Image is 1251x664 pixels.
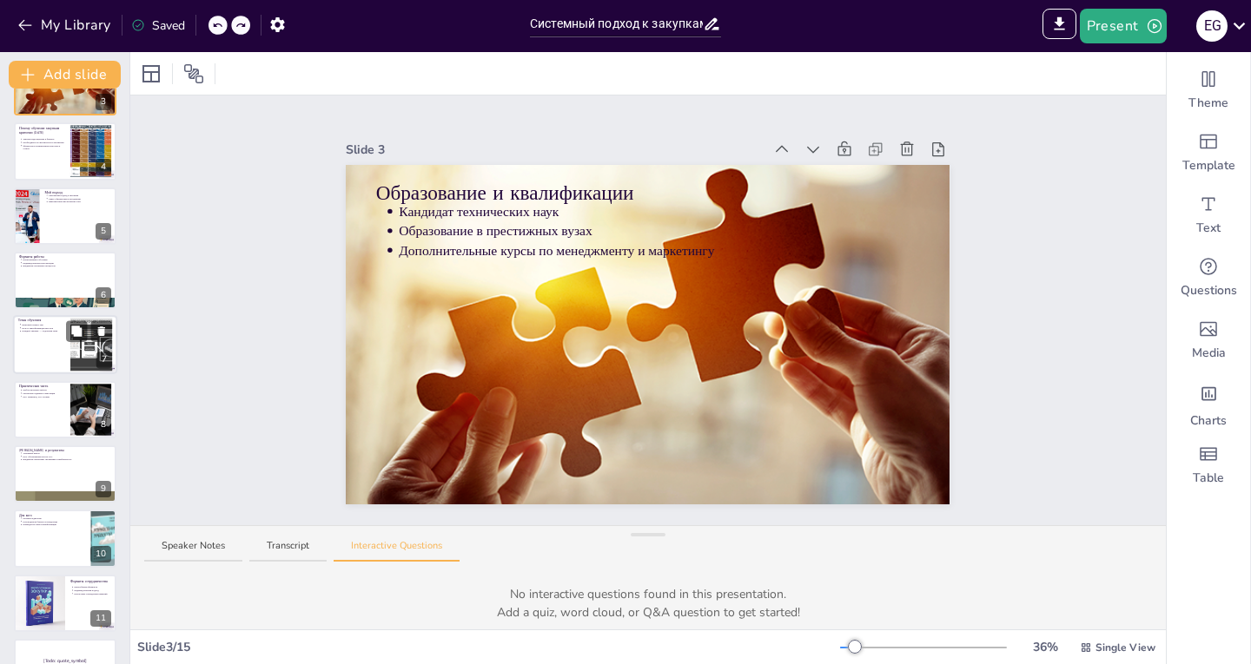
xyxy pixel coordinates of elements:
button: Transcript [249,539,327,562]
p: 80% практики, 20% теории [23,395,65,398]
div: Get real-time input from your audience [1167,247,1250,309]
div: 9 [96,481,111,497]
p: Форматы сотрудничества [70,579,111,584]
button: Interactive Questions [334,539,460,562]
span: Media [1192,345,1226,362]
div: 8 [14,381,116,438]
p: Роль и трансформация закупок [22,326,65,330]
button: Present [1080,9,1167,43]
p: Связь с финансами и продажами [49,197,111,201]
span: Theme [1188,95,1228,112]
p: [PERSON_NAME] и результаты [19,448,111,453]
div: 7 [13,316,117,375]
div: 5 [96,223,111,240]
div: Add text boxes [1167,184,1250,247]
p: Руководители бизнеса и владельцы [23,519,85,523]
div: 10 [90,546,111,562]
div: Add images, graphics, shapes or video [1167,309,1250,371]
p: Образование в престижных вузах [400,221,920,240]
div: 11 [14,575,116,632]
p: Каждый тренинг — отдельная тема [22,330,65,333]
div: 11 [90,610,111,627]
p: Внедрение аналитики увеличивает прибыльность [23,458,111,462]
p: Для кого [19,512,86,517]
div: Add ready made slides [1167,122,1250,184]
span: Position [183,63,204,84]
p: Команды на этапе трансформации [23,523,85,526]
p: Форматы работы [19,254,111,260]
span: Charts [1190,412,1227,430]
div: Add a table [1167,434,1250,496]
div: 36 % [1024,638,1066,656]
input: Insert title [530,11,703,36]
div: 9 [14,445,116,503]
span: Table [1193,470,1224,487]
p: Успешные кейсы [23,451,111,455]
button: Duplicate Slide [66,321,87,342]
p: Разбор реальных кейсов [23,388,65,391]
span: Questions [1181,282,1237,299]
div: 4 [14,122,116,180]
p: Разнообразие форматов [74,585,111,588]
div: 3 [96,94,111,110]
div: Layout [137,60,165,88]
p: Темы обучения [18,318,65,323]
p: Практическая часть [19,383,65,388]
p: Индивидуальный подход [74,588,111,592]
div: Change the overall theme [1167,59,1250,122]
div: E G [1196,10,1228,42]
p: Корпоративное обучение [23,258,111,261]
div: 6 [14,252,116,309]
button: E G [1196,9,1228,43]
p: Финансовое планирование как ключ к успеху [23,144,65,150]
span: Template [1182,157,1235,174]
button: Delete Slide [91,321,112,342]
p: Системный подход к закупкам [49,194,111,197]
div: Add charts and graphs [1167,371,1250,434]
p: Add a quiz, word cloud, or Q&A question to get started! [162,603,1135,621]
p: Практические инструменты и BI [49,200,111,203]
div: 8 [96,417,111,433]
p: Кандидат технических наук [400,202,920,221]
div: Slide 3 / 15 [137,638,840,656]
p: Групповые задания и симуляции [23,391,65,395]
p: Индивидуальные консультации [23,261,111,265]
p: Образование и квалификации [376,179,920,207]
button: Speaker Notes [144,539,242,562]
div: 5 [14,187,116,245]
span: Export to PowerPoint [1042,9,1076,43]
span: Text [1196,220,1221,237]
button: My Library [13,11,118,39]
p: Широкий спектр тем [22,323,65,326]
div: Slide 3 [346,141,762,159]
p: No interactive questions found in this presentation. [162,585,1135,603]
p: Внедрение системных процессов [23,265,111,268]
div: Saved [131,16,185,35]
p: Дополнительные курсы по менеджменту и маркетингу [400,241,920,260]
p: Мой подход [44,189,111,194]
p: Закупки недооценены в бизнесе [23,138,65,141]
div: 6 [96,287,111,304]
p: Консалтинг и внедрение решений [74,592,111,595]
div: 4 [96,159,111,175]
p: Почему обучение закупкам критично [DATE] [19,126,65,135]
span: Single View [1095,640,1155,655]
div: 7 [96,352,112,369]
div: 10 [14,510,116,567]
p: Необходимость системности и аналитики [23,141,65,144]
button: Add slide [9,61,121,89]
p: Целевая аудитория [23,516,85,520]
p: Рост оборачиваемости на 30% [23,455,111,458]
